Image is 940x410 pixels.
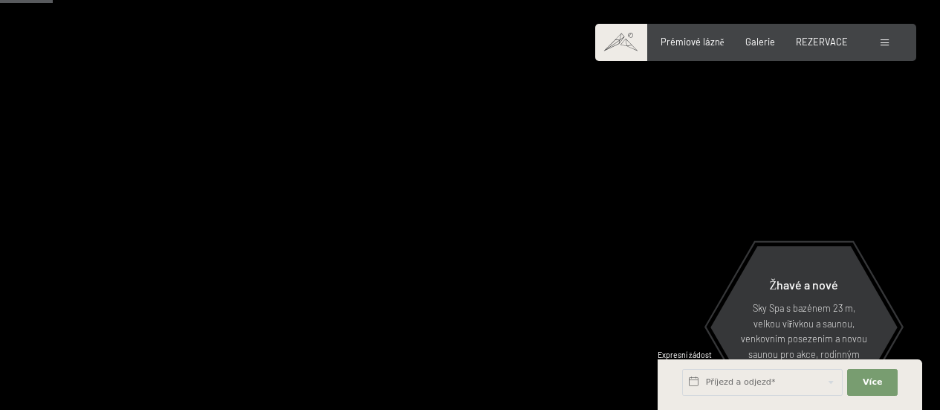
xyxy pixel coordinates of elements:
[847,369,898,396] button: Více
[661,36,725,48] a: Prémiové lázně
[658,350,712,359] font: Expresní žádost
[770,278,839,292] font: Žhavé a nové
[710,246,898,409] a: Žhavé a nové Sky Spa s bazénem 23 m, velkou vířivkou a saunou, venkovním posezením a novou saunou...
[863,377,883,387] font: Více
[745,36,775,48] a: Galerie
[796,36,848,48] a: REZERVACE
[741,302,867,375] font: Sky Spa s bazénem 23 m, velkou vířivkou a saunou, venkovním posezením a novou saunou pro akce, ro...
